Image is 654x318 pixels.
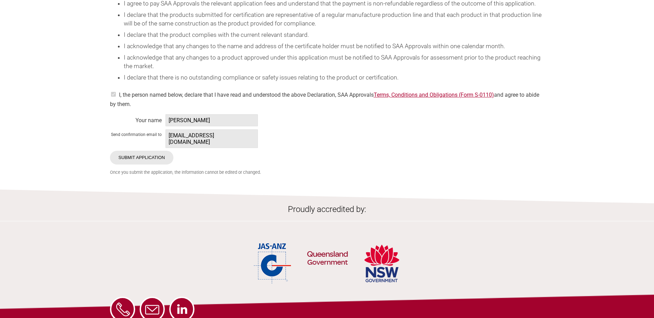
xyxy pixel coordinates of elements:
li: I declare that there is no outstanding compliance or safety issues relating to the product or cer... [124,73,544,82]
img: JAS-ANZ [254,242,292,285]
div: Your name [110,115,162,122]
img: NSW Government [363,242,400,285]
li: I declare that the products submitted for certification are representative of a regular manufactu... [124,11,544,28]
div: I, the person named below, declare that I have read and understood the above Declaration, SAA App... [110,87,544,107]
input: Submit Application [110,151,174,165]
img: QLD Government [307,233,348,285]
div: Send confirmation email to [110,130,162,137]
small: Once you submit the application, the information cannot be edited or changed. [110,170,544,175]
input: on [110,92,117,97]
li: I declare that the product complies with the current relevant standard. [124,31,544,39]
span: [EMAIL_ADDRESS][DOMAIN_NAME] [165,129,258,148]
li: I acknowledge that any changes to a product approved under this application must be notified to S... [124,53,544,71]
a: Terms, Conditions and Obligations (Form S-0110) [374,92,494,98]
span: [PERSON_NAME] [165,114,258,126]
li: I acknowledge that any changes to the name and address of the certificate holder must be notified... [124,42,544,51]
